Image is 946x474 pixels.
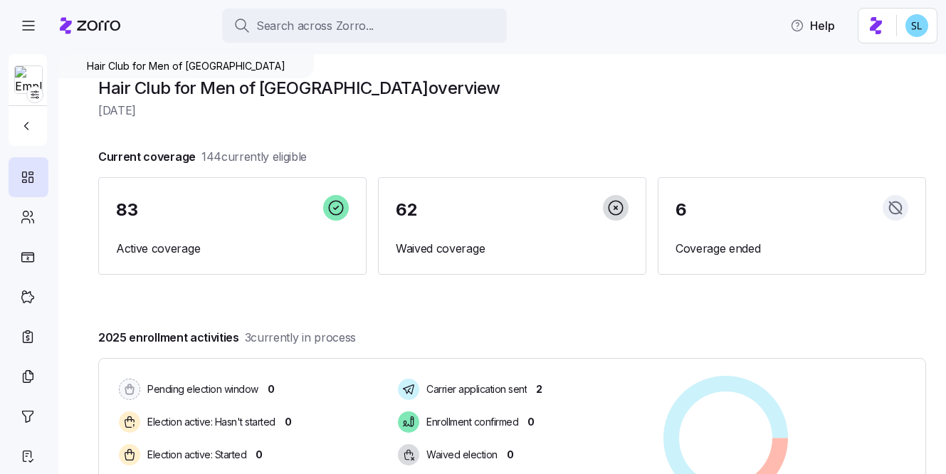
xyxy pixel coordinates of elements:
span: Pending election window [143,382,258,396]
h1: Hair Club for Men of [GEOGRAPHIC_DATA] overview [98,77,926,99]
button: Help [779,11,846,40]
span: 0 [268,382,275,396]
span: Active coverage [116,240,349,258]
span: [DATE] [98,102,926,120]
span: 83 [116,201,137,218]
span: Election active: Hasn't started [143,415,275,429]
span: Election active: Started [143,448,246,462]
div: Hair Club for Men of [GEOGRAPHIC_DATA] [58,54,314,78]
span: Search across Zorro... [256,17,374,35]
span: 62 [396,201,417,218]
span: Waived election [422,448,498,462]
span: 6 [676,201,687,218]
span: Current coverage [98,148,307,166]
span: 0 [527,415,535,429]
span: Carrier application sent [422,382,527,396]
span: Help [790,17,835,34]
img: Employer logo [15,66,42,95]
span: 2025 enrollment activities [98,329,356,347]
span: 2 [536,382,542,396]
span: 144 currently eligible [201,148,307,166]
span: Coverage ended [676,240,908,258]
span: Enrollment confirmed [422,415,518,429]
img: 7c620d928e46699fcfb78cede4daf1d1 [905,14,928,37]
span: Waived coverage [396,240,629,258]
button: Search across Zorro... [222,9,507,43]
span: 0 [285,415,292,429]
span: 0 [256,448,263,462]
span: 3 currently in process [245,329,356,347]
span: 0 [507,448,514,462]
